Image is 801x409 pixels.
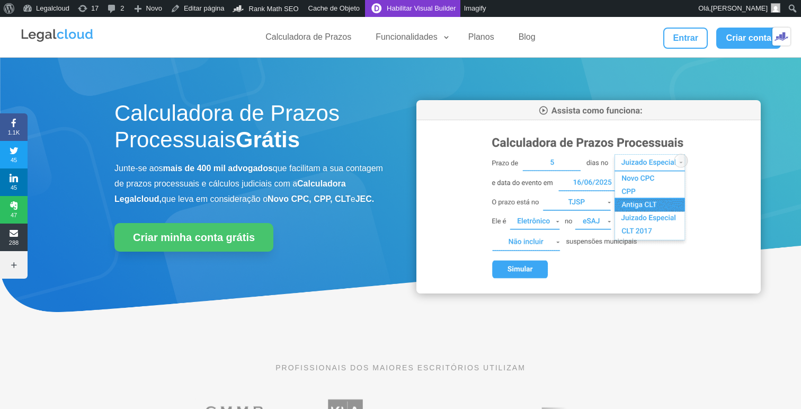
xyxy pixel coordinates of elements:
[355,194,375,203] b: JEC.
[114,161,385,207] p: Junte-se aos que facilitam a sua contagem de prazos processuais e cálculos judiciais com a que le...
[716,28,781,49] a: Criar conta
[416,286,761,295] a: Calculadora de Prazos Processuais da Legalcloud
[663,28,708,49] a: Entrar
[236,127,300,152] strong: Grátis
[416,100,761,294] img: Calculadora de Prazos Processuais da Legalcloud
[259,32,358,47] a: Calculadora de Prazos
[369,32,450,47] a: Funcionalidades
[163,164,273,173] b: mais de 400 mil advogados
[512,32,542,47] a: Blog
[462,32,501,47] a: Planos
[711,4,768,12] span: [PERSON_NAME]
[249,5,299,13] span: Rank Math SEO
[20,28,94,43] img: Legalcloud Logo
[268,194,351,203] b: Novo CPC, CPP, CLT
[114,362,687,374] p: PROFISSIONAIS DOS MAIORES ESCRITÓRIOS UTILIZAM
[114,179,346,203] b: Calculadora Legalcloud,
[114,223,273,252] a: Criar minha conta grátis
[20,36,94,45] a: Logo da Legalcloud
[114,100,385,159] h1: Calculadora de Prazos Processuais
